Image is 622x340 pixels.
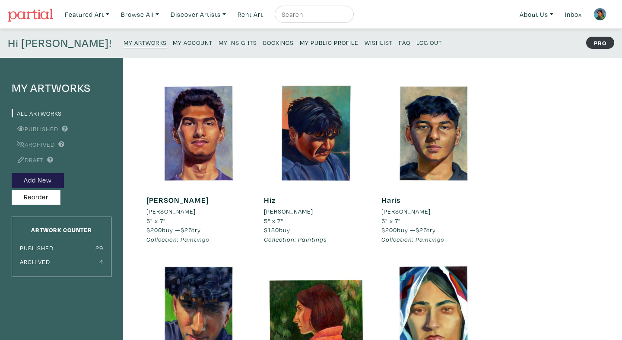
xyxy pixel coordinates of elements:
a: [PERSON_NAME] [264,207,368,216]
small: Artwork Counter [31,226,92,234]
a: My Artworks [124,36,167,48]
small: Wishlist [365,38,393,47]
span: $180 [264,226,279,234]
small: 29 [95,244,103,252]
em: Collection: Paintings [146,235,209,243]
a: Bookings [263,36,294,48]
h4: My Artworks [12,81,111,95]
img: phpThumb.php [593,8,606,21]
a: Discover Artists [167,6,230,23]
span: 5" x 7" [264,217,283,225]
small: Archived [20,258,50,266]
small: My Insights [219,38,257,47]
a: Browse All [117,6,163,23]
a: Wishlist [365,36,393,48]
a: [PERSON_NAME] [146,207,251,216]
span: $25 [181,226,192,234]
a: [PERSON_NAME] [146,195,209,205]
small: FAQ [399,38,410,47]
span: 5" x 7" [381,217,401,225]
span: buy — try [146,226,201,234]
em: Collection: Paintings [381,235,444,243]
span: buy — try [381,226,436,234]
h4: Hi [PERSON_NAME]! [8,36,112,50]
a: FAQ [399,36,410,48]
small: My Artworks [124,38,167,47]
small: 4 [99,258,103,266]
a: Inbox [561,6,586,23]
a: Archived [12,140,55,148]
a: Haris [381,195,400,205]
small: Bookings [263,38,294,47]
strong: PRO [586,37,614,49]
li: [PERSON_NAME] [264,207,313,216]
a: Draft [12,156,44,164]
button: Reorder [12,190,60,205]
input: Search [281,9,346,20]
span: $200 [146,226,162,234]
a: Featured Art [61,6,113,23]
small: Published [20,244,54,252]
a: About Us [516,6,557,23]
a: My Public Profile [300,36,359,48]
li: [PERSON_NAME] [381,207,431,216]
a: Log Out [416,36,442,48]
small: My Public Profile [300,38,359,47]
small: My Account [173,38,213,47]
a: [PERSON_NAME] [381,207,486,216]
small: Log Out [416,38,442,47]
a: My Insights [219,36,257,48]
a: Published [12,125,58,133]
a: Rent Art [234,6,267,23]
span: $25 [416,226,427,234]
a: Hiz [264,195,276,205]
a: My Account [173,36,213,48]
em: Collection: Paintings [264,235,327,243]
a: All Artworks [12,109,62,117]
li: [PERSON_NAME] [146,207,196,216]
span: 5" x 7" [146,217,166,225]
button: Add New [12,173,64,188]
span: buy [264,226,290,234]
span: $200 [381,226,397,234]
